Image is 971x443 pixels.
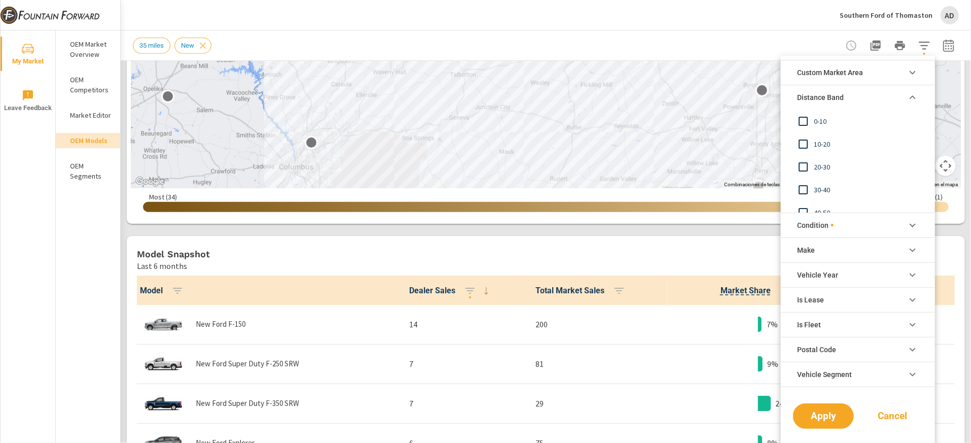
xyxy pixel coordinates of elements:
[793,403,854,429] button: Apply
[797,362,852,387] span: Vehicle Segment
[797,263,838,287] span: Vehicle Year
[797,85,844,110] span: Distance Band
[797,238,815,262] span: Make
[781,201,933,224] div: 40-50
[797,213,834,237] span: Condition
[814,138,925,150] span: 10-20
[862,403,923,429] button: Cancel
[781,132,933,155] div: 10-20
[814,184,925,196] span: 30-40
[781,110,933,132] div: 0-10
[781,56,935,391] ul: filter options
[872,412,913,421] span: Cancel
[797,288,824,312] span: Is Lease
[797,337,836,362] span: Postal Code
[797,313,821,337] span: Is Fleet
[797,60,863,85] span: Custom Market Area
[814,207,925,219] span: 40-50
[781,155,933,178] div: 20-30
[814,115,925,127] span: 0-10
[781,178,933,201] div: 30-40
[814,161,925,173] span: 20-30
[803,412,844,421] span: Apply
